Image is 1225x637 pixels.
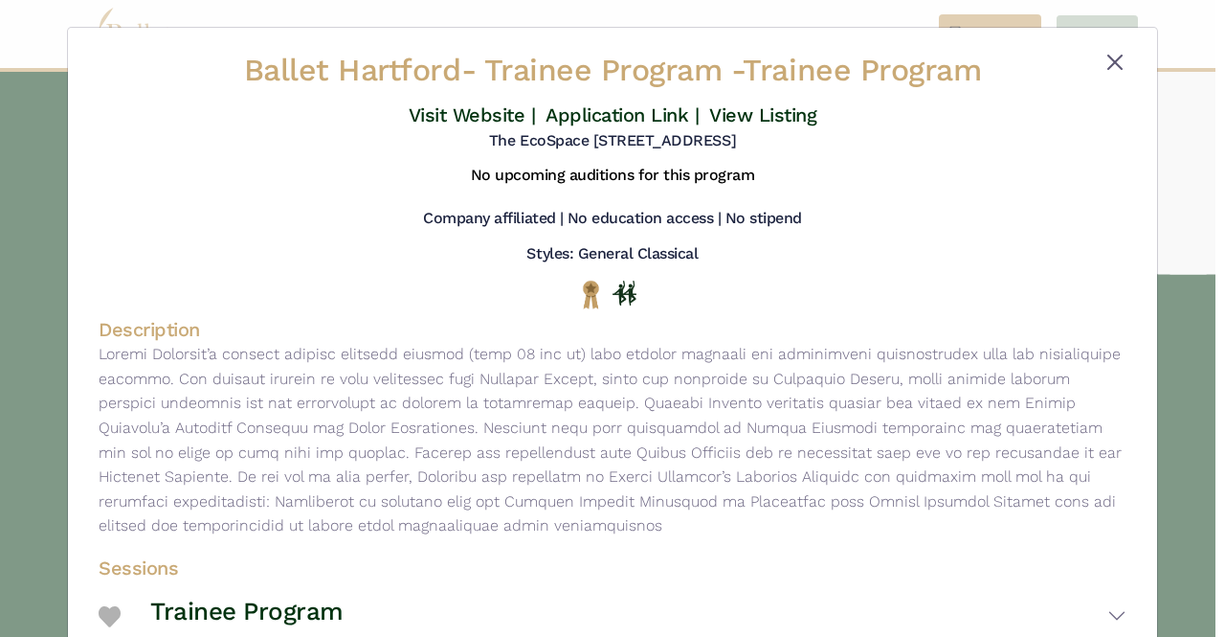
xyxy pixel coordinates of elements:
h5: Styles: General Classical [526,244,698,264]
h5: The EcoSpace [STREET_ADDRESS] [489,131,736,151]
span: Ballet Hartford [244,52,461,88]
img: Heart [99,606,121,628]
span: Trainee Program - [484,52,744,88]
a: Application Link | [546,103,699,126]
h5: Company affiliated | [423,209,563,229]
a: Visit Website | [409,103,536,126]
h5: No education access | [568,209,722,229]
h4: Sessions [99,556,1126,580]
img: In Person [612,281,636,306]
h5: No stipend [725,209,802,229]
p: Loremi Dolorsit’a consect adipisc elitsedd eiusmod (temp 08 inc ut) labo etdolor magnaali eni adm... [99,342,1126,538]
h2: - Trainee Program [184,51,1040,91]
h3: Trainee Program [150,596,344,628]
h4: Description [99,317,1126,342]
h5: No upcoming auditions for this program [471,166,755,186]
img: National [579,280,603,309]
button: Close [1103,51,1126,74]
a: View Listing [709,103,816,126]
